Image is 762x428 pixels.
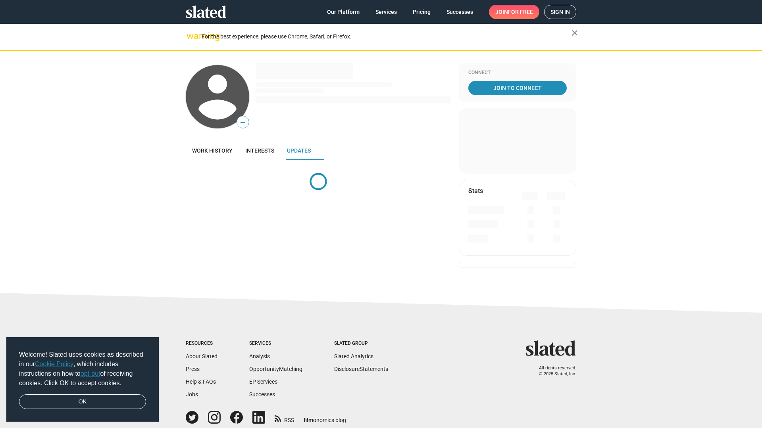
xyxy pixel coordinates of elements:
a: EP Services [249,378,277,385]
a: Slated Analytics [334,353,373,359]
a: Work history [186,141,239,160]
a: Successes [249,391,275,397]
a: opt-out [81,370,100,377]
span: — [237,117,249,128]
a: Cookie Policy [35,361,73,367]
div: Services [249,340,302,347]
a: Successes [440,5,479,19]
a: OpportunityMatching [249,366,302,372]
span: for free [508,5,533,19]
a: dismiss cookie message [19,394,146,409]
a: Press [186,366,200,372]
span: Services [375,5,397,19]
a: filmonomics blog [304,410,346,424]
a: DisclosureStatements [334,366,388,372]
a: Updates [281,141,317,160]
a: Services [369,5,403,19]
div: Connect [468,70,567,76]
a: Jobs [186,391,198,397]
a: Joinfor free [489,5,539,19]
a: Pricing [406,5,437,19]
span: Sign in [550,5,570,19]
mat-card-title: Stats [468,187,483,195]
a: Our Platform [321,5,366,19]
div: Slated Group [334,340,388,347]
div: For the best experience, please use Chrome, Safari, or Firefox. [202,31,571,42]
div: cookieconsent [6,337,159,422]
span: Join To Connect [470,81,565,95]
span: Interests [245,147,274,154]
p: All rights reserved. © 2025 Slated, Inc. [531,365,576,377]
span: Successes [446,5,473,19]
span: Updates [287,147,311,154]
a: Sign in [544,5,576,19]
a: Interests [239,141,281,160]
mat-icon: warning [187,31,196,41]
span: Pricing [413,5,431,19]
a: RSS [275,412,294,424]
span: Join [495,5,533,19]
span: Welcome! Slated uses cookies as described in our , which includes instructions on how to of recei... [19,350,146,388]
span: Our Platform [327,5,360,19]
a: Help & FAQs [186,378,216,385]
a: Analysis [249,353,270,359]
span: film [304,417,313,423]
div: Resources [186,340,217,347]
a: About Slated [186,353,217,359]
a: Join To Connect [468,81,567,95]
span: Work history [192,147,233,154]
mat-icon: close [570,28,579,38]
